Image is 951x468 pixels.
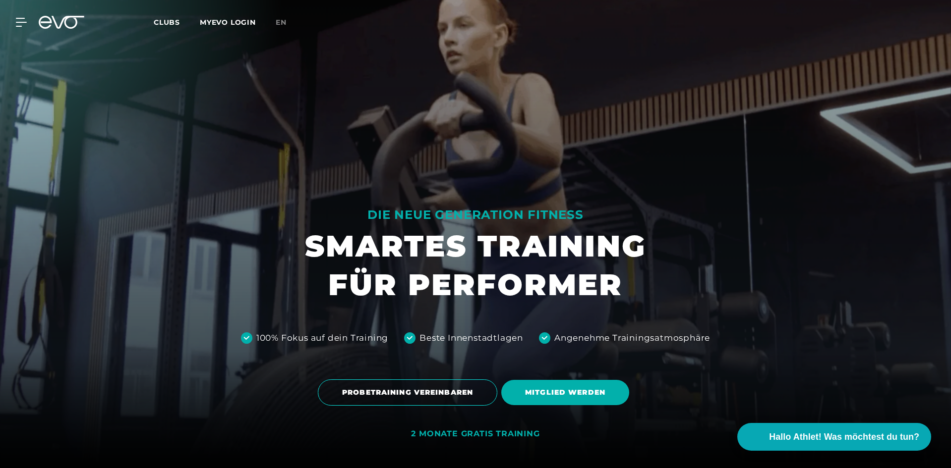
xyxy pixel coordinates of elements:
span: MITGLIED WERDEN [525,387,605,398]
a: PROBETRAINING VEREINBAREN [318,372,501,413]
a: en [276,17,298,28]
div: DIE NEUE GENERATION FITNESS [305,207,646,223]
span: Hallo Athlet! Was möchtest du tun? [769,430,919,444]
span: Clubs [154,18,180,27]
a: MITGLIED WERDEN [501,372,633,413]
a: MYEVO LOGIN [200,18,256,27]
button: Hallo Athlet! Was möchtest du tun? [737,423,931,451]
a: Clubs [154,17,200,27]
h1: SMARTES TRAINING FÜR PERFORMER [305,227,646,304]
div: 100% Fokus auf dein Training [256,332,388,345]
div: Angenehme Trainingsatmosphäre [554,332,710,345]
span: PROBETRAINING VEREINBAREN [342,387,473,398]
div: 2 MONATE GRATIS TRAINING [411,429,539,439]
span: en [276,18,287,27]
div: Beste Innenstadtlagen [419,332,523,345]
